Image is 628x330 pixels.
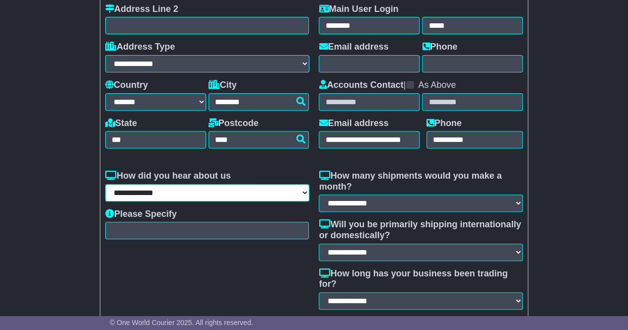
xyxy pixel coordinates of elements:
div: | [319,80,523,93]
label: Please Specify [105,209,177,220]
label: How did you hear about us [105,171,231,182]
label: Email address [319,42,388,53]
label: Address Type [105,42,175,53]
label: How long has your business been trading for? [319,268,523,290]
label: State [105,118,137,129]
label: Accounts Contact [319,80,403,91]
label: Email address [319,118,388,129]
label: Will you be primarily shipping internationally or domestically? [319,219,523,241]
label: City [209,80,237,91]
label: Phone [422,42,457,53]
span: © One World Courier 2025. All rights reserved. [110,319,253,327]
label: Main User Login [319,4,398,15]
label: Country [105,80,148,91]
label: Address Line 2 [105,4,178,15]
label: Phone [426,118,462,129]
label: As Above [418,80,456,91]
label: How many shipments would you make a month? [319,171,523,192]
label: Postcode [209,118,259,129]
